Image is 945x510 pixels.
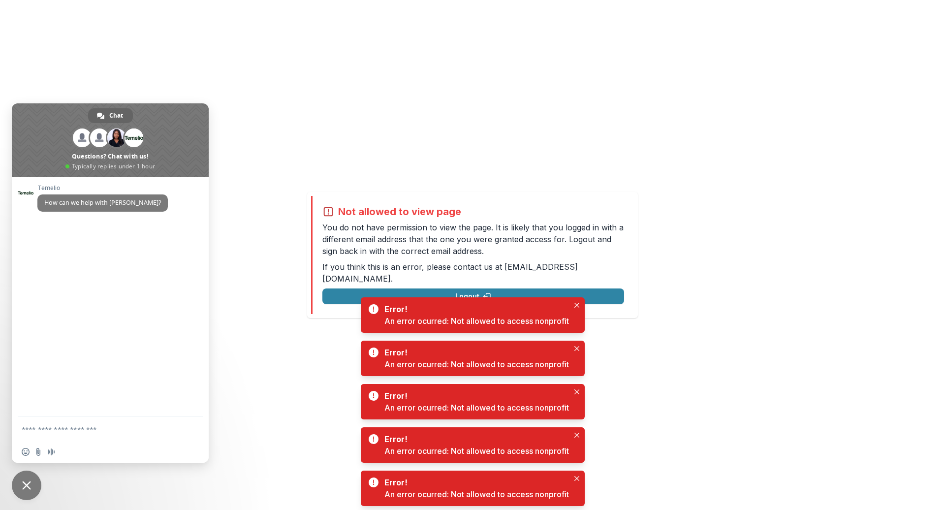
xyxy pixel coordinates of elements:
span: Temelio [37,185,168,191]
button: Close [571,386,583,398]
div: An error ocurred: Not allowed to access nonprofit [384,488,569,500]
span: Chat [109,108,123,123]
button: Close [571,343,583,354]
div: Error! [384,303,565,315]
span: Audio message [47,448,55,456]
p: You do not have permission to view the page. It is likely that you logged in with a different ema... [322,222,624,257]
span: Send a file [34,448,42,456]
span: How can we help with [PERSON_NAME]? [44,198,161,207]
p: If you think this is an error, please contact us at . [322,261,624,285]
button: Close [571,473,583,484]
div: Error! [384,390,565,402]
div: Error! [384,477,565,488]
button: Close [571,429,583,441]
textarea: Compose your message... [22,425,177,434]
div: Close chat [12,471,41,500]
div: An error ocurred: Not allowed to access nonprofit [384,315,569,327]
h2: Not allowed to view page [338,206,461,218]
div: An error ocurred: Not allowed to access nonprofit [384,402,569,414]
div: Chat [88,108,133,123]
div: Error! [384,347,565,358]
div: An error ocurred: Not allowed to access nonprofit [384,358,569,370]
button: Logout [322,288,624,304]
div: Error! [384,433,565,445]
div: An error ocurred: Not allowed to access nonprofit [384,445,569,457]
button: Close [571,299,583,311]
span: Insert an emoji [22,448,30,456]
